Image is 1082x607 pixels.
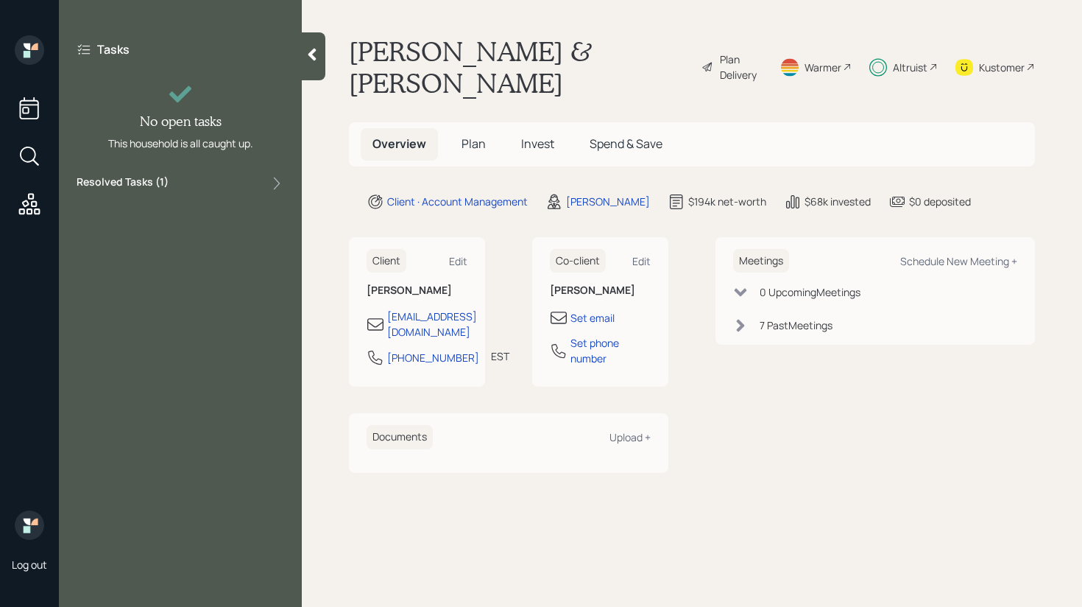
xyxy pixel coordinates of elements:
[688,194,766,209] div: $194k net-worth
[760,317,832,333] div: 7 Past Meeting s
[12,558,47,572] div: Log out
[805,60,841,75] div: Warmer
[550,249,606,273] h6: Co-client
[609,430,651,444] div: Upload +
[979,60,1025,75] div: Kustomer
[349,35,690,99] h1: [PERSON_NAME] & [PERSON_NAME]
[805,194,871,209] div: $68k invested
[590,136,662,152] span: Spend & Save
[570,335,651,366] div: Set phone number
[367,425,433,449] h6: Documents
[900,254,1017,268] div: Schedule New Meeting +
[909,194,971,209] div: $0 deposited
[367,284,467,297] h6: [PERSON_NAME]
[491,348,509,364] div: EST
[140,113,222,130] h4: No open tasks
[372,136,426,152] span: Overview
[760,284,860,300] div: 0 Upcoming Meeting s
[387,194,528,209] div: Client · Account Management
[570,310,615,326] div: Set email
[367,249,406,273] h6: Client
[733,249,789,273] h6: Meetings
[566,194,650,209] div: [PERSON_NAME]
[521,136,554,152] span: Invest
[97,41,130,57] label: Tasks
[462,136,486,152] span: Plan
[77,175,169,192] label: Resolved Tasks ( 1 )
[387,350,479,365] div: [PHONE_NUMBER]
[387,309,477,340] div: [EMAIL_ADDRESS][DOMAIN_NAME]
[632,254,651,268] div: Edit
[449,254,467,268] div: Edit
[108,136,253,151] div: This household is all caught up.
[720,52,762,83] div: Plan Delivery
[893,60,927,75] div: Altruist
[550,284,651,297] h6: [PERSON_NAME]
[15,510,44,540] img: retirable_logo.png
